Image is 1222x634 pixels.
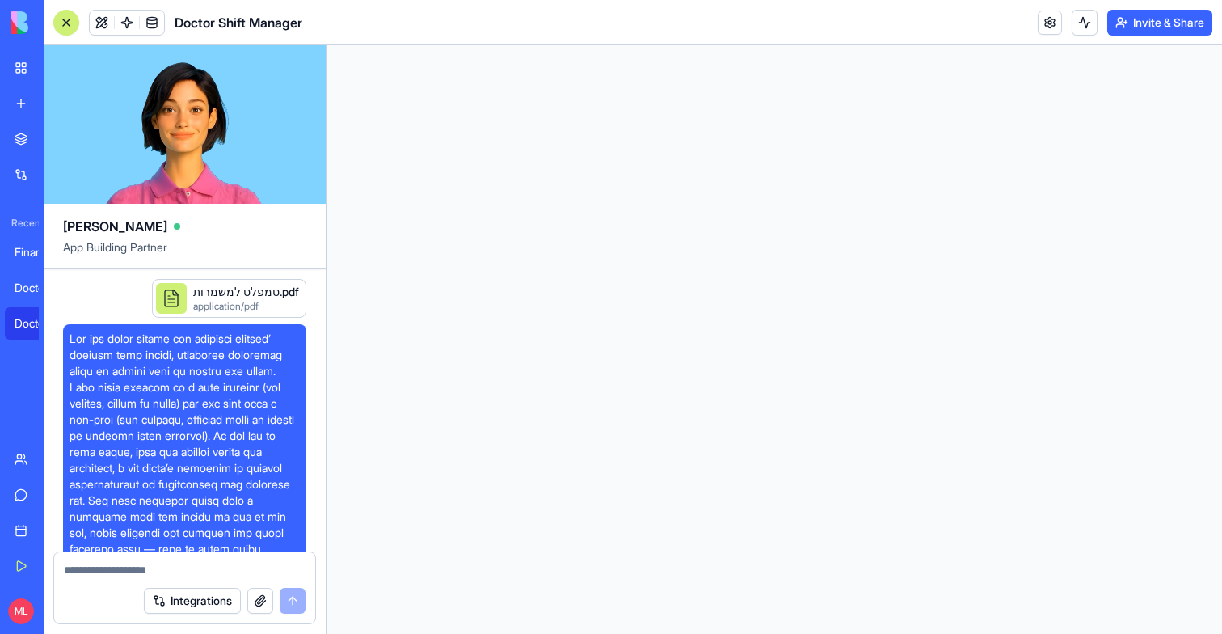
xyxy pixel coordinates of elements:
button: Invite & Share [1107,10,1212,36]
a: Financial Data Tracker [5,236,70,268]
div: application/pdf [193,300,299,313]
a: Doctor Shift Manager [5,272,70,304]
div: טמפלט למשמרות.pdf [193,284,299,300]
img: logo [11,11,112,34]
div: Financial Data Tracker [15,244,60,260]
div: Doctor Shift Manager [15,315,60,332]
button: Integrations [144,588,241,614]
a: Doctor Shift Manager [5,307,70,340]
span: Recent [5,217,39,230]
span: [PERSON_NAME] [63,217,167,236]
span: Doctor Shift Manager [175,13,302,32]
div: Doctor Shift Manager [15,280,60,296]
span: App Building Partner [63,239,306,268]
span: ML [8,598,34,624]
